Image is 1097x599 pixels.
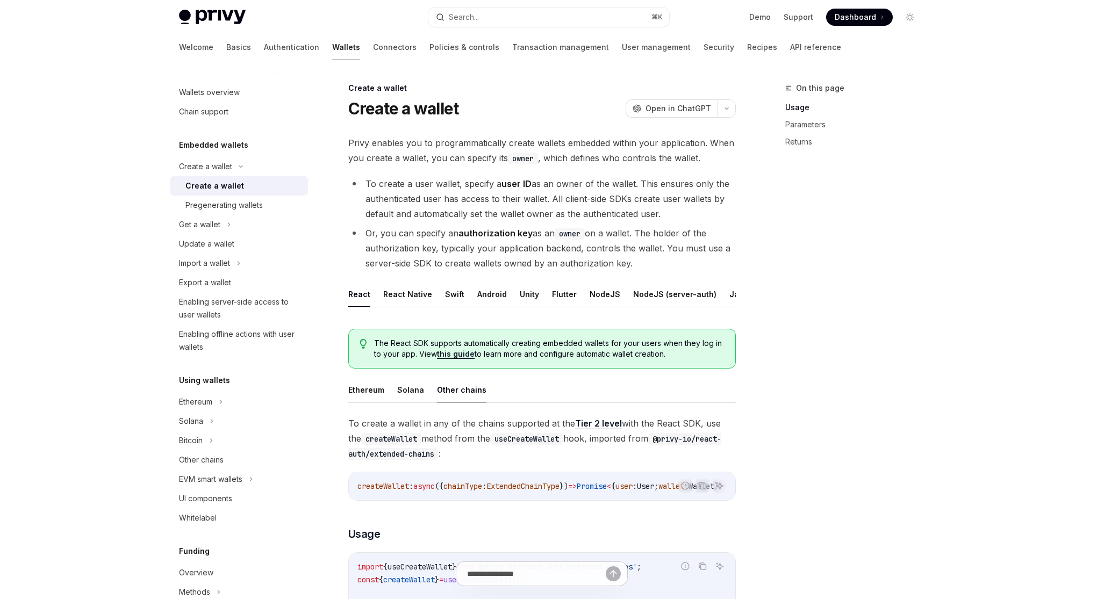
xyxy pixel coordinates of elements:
[170,292,308,324] a: Enabling server-side access to user wallets
[264,34,319,60] a: Authentication
[179,473,242,486] div: EVM smart wallets
[179,160,232,173] div: Create a wallet
[646,103,711,114] span: Open in ChatGPT
[449,11,479,24] div: Search...
[179,374,230,387] h5: Using wallets
[348,282,370,307] button: React
[348,226,736,271] li: Or, you can specify an as an on a wallet. The holder of the authorization key, typically your app...
[179,395,212,408] div: Ethereum
[409,481,413,491] span: :
[622,34,691,60] a: User management
[633,282,716,307] button: NodeJS (server-auth)
[383,282,432,307] button: React Native
[348,99,459,118] h1: Create a wallet
[654,481,658,491] span: ;
[179,276,231,289] div: Export a wallet
[435,481,443,491] span: ({
[490,433,563,445] code: useCreateWallet
[179,328,302,353] div: Enabling offline actions with user wallets
[607,481,611,491] span: <
[508,153,538,164] code: owner
[560,481,568,491] span: })
[170,563,308,582] a: Overview
[704,34,734,60] a: Security
[170,508,308,528] a: Whitelabel
[749,12,771,23] a: Demo
[678,479,692,493] button: Report incorrect code
[179,434,203,447] div: Bitcoin
[696,479,709,493] button: Copy the contents from the code block
[179,86,240,99] div: Wallets overview
[747,34,777,60] a: Recipes
[179,34,213,60] a: Welcome
[179,415,203,428] div: Solana
[429,34,499,60] a: Policies & controls
[348,83,736,93] div: Create a wallet
[637,481,654,491] span: User
[348,135,736,165] span: Privy enables you to programmatically create wallets embedded within your application. When you c...
[615,481,633,491] span: user
[835,12,876,23] span: Dashboard
[626,99,718,118] button: Open in ChatGPT
[552,282,577,307] button: Flutter
[179,545,210,558] h5: Funding
[784,12,813,23] a: Support
[826,9,893,26] a: Dashboard
[374,338,724,359] span: The React SDK supports automatically creating embedded wallets for your users when they log in to...
[185,179,244,192] div: Create a wallet
[577,481,607,491] span: Promise
[170,234,308,254] a: Update a wallet
[458,228,533,239] strong: authorization key
[437,349,475,359] a: this guide
[170,273,308,292] a: Export a wallet
[179,257,230,270] div: Import a wallet
[651,13,663,21] span: ⌘ K
[170,489,308,508] a: UI components
[179,511,217,524] div: Whitelabel
[729,282,748,307] button: Java
[360,339,367,349] svg: Tip
[512,34,609,60] a: Transaction management
[348,176,736,221] li: To create a user wallet, specify a as an owner of the wallet. This ensures only the authenticated...
[373,34,417,60] a: Connectors
[179,586,210,598] div: Methods
[633,481,637,491] span: :
[658,481,684,491] span: wallet
[575,418,622,429] a: Tier 2 level
[170,83,308,102] a: Wallets overview
[785,116,927,133] a: Parameters
[170,176,308,196] a: Create a wallet
[611,481,615,491] span: {
[179,566,213,579] div: Overview
[443,481,482,491] span: chainType
[332,34,360,60] a: Wallets
[796,82,844,95] span: On this page
[501,178,532,189] strong: user ID
[179,218,220,231] div: Get a wallet
[713,479,727,493] button: Ask AI
[606,566,621,581] button: Send message
[568,481,577,491] span: =>
[361,433,421,445] code: createWallet
[348,526,381,542] span: Usage
[179,237,234,250] div: Update a wallet
[357,481,409,491] span: createWallet
[170,324,308,357] a: Enabling offline actions with user wallets
[170,450,308,470] a: Other chains
[437,377,486,402] button: Other chains
[170,102,308,121] a: Chain support
[785,99,927,116] a: Usage
[348,416,736,461] span: To create a wallet in any of the chains supported at the with the React SDK, use the method from ...
[397,377,424,402] button: Solana
[785,133,927,150] a: Returns
[477,282,507,307] button: Android
[482,481,486,491] span: :
[348,377,384,402] button: Ethereum
[445,282,464,307] button: Swift
[555,228,585,240] code: owner
[179,10,246,25] img: light logo
[179,105,228,118] div: Chain support
[486,481,560,491] span: ExtendedChainType
[179,453,224,466] div: Other chains
[179,492,232,505] div: UI components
